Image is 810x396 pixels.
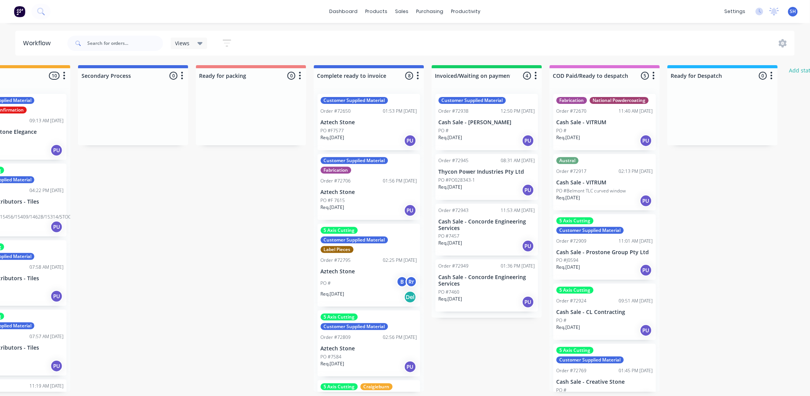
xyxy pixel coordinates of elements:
p: Cash Sale - Concorde Engineering Services [439,274,535,287]
div: 5 Axis CuttingCustomer Supplied MaterialOrder #7280902:56 PM [DATE]Aztech StonePO #7584Req.[DATE]PU [318,311,420,376]
p: PO # [557,127,567,134]
p: Thycon Power Industries Pty Ltd [439,169,535,175]
div: productivity [447,6,485,17]
div: PU [522,184,534,196]
div: PU [404,361,416,373]
div: Austral [557,157,579,164]
div: purchasing [413,6,447,17]
div: Customer Supplied Material [321,97,388,104]
div: 5 Axis CuttingCustomer Supplied MaterialOrder #7290911:01 AM [DATE]Cash Sale - Prostone Group Pty... [554,214,656,280]
div: 5 Axis Cutting [321,314,358,320]
div: Customer Supplied Material [557,227,624,234]
p: PO #J0594 [557,257,579,264]
div: products [362,6,392,17]
div: PU [51,360,63,372]
div: Order #72924 [557,297,587,304]
p: Aztech Stone [321,119,417,126]
p: PO #F7577 [321,127,344,134]
p: PO #7457 [439,233,460,240]
p: Cash Sale - Prostone Group Pty Ltd [557,249,653,256]
div: PU [51,221,63,233]
div: 01:45 PM [DATE] [619,367,653,374]
p: Req. [DATE] [439,240,462,246]
p: Req. [DATE] [321,360,345,367]
div: PU [404,135,416,147]
div: Customer Supplied Material [321,323,388,330]
div: PU [522,240,534,252]
p: PO # [321,280,331,287]
div: 01:56 PM [DATE] [383,177,417,184]
div: Fabrication [557,97,587,104]
p: Req. [DATE] [557,194,580,201]
p: Req. [DATE] [439,134,462,141]
div: Customer Supplied Material [321,157,388,164]
p: Aztech Stone [321,268,417,275]
div: Order #72945 [439,157,469,164]
p: Req. [DATE] [439,296,462,302]
div: Order #7294311:53 AM [DATE]Cash Sale - Concorde Engineering ServicesPO #7457Req.[DATE]PU [436,204,538,256]
div: PU [522,296,534,308]
div: Order #7294508:31 AM [DATE]Thycon Power Industries Pty LtdPO #PO028343-1Req.[DATE]PU [436,154,538,200]
div: Customer Supplied MaterialFabricationOrder #7270601:56 PM [DATE]Aztech StonePO #F 7615Req.[DATE]PU [318,154,420,220]
div: 07:57 AM [DATE] [29,333,64,340]
span: Views [175,39,190,47]
div: Order #7294901:36 PM [DATE]Cash Sale - Concorde Engineering ServicesPO #7460Req.[DATE]PU [436,260,538,312]
div: 12:50 PM [DATE] [501,108,535,115]
div: PU [640,264,652,276]
div: Order #72706 [321,177,351,184]
p: Req. [DATE] [321,204,345,211]
div: Order #72909 [557,238,587,245]
p: PO #PO028343-1 [439,177,475,184]
div: PU [640,324,652,337]
div: 02:56 PM [DATE] [383,334,417,341]
p: Aztech Stone [321,345,417,352]
div: Label Pieces [321,246,354,253]
div: Order #72795 [321,257,351,264]
div: Order #72917 [557,168,587,175]
div: 5 Axis Cutting [557,287,594,294]
div: Customer Supplied MaterialOrder #7265001:53 PM [DATE]Aztech StonePO #F7577Req.[DATE]PU [318,94,420,150]
p: Cash Sale - CL Contracting [557,309,653,315]
a: dashboard [326,6,362,17]
p: PO # [439,127,449,134]
p: Req. [DATE] [321,134,345,141]
div: FabricationNational PowdercoatingOrder #7267011:40 AM [DATE]Cash Sale - VITRUMPO #Req.[DATE]PU [554,94,656,150]
div: 5 Axis CuttingOrder #7292409:51 AM [DATE]Cash Sale - CL ContractingPO #Req.[DATE]PU [554,284,656,340]
div: Customer Supplied Material [439,97,506,104]
div: PU [51,290,63,302]
div: 01:53 PM [DATE] [383,108,417,115]
div: 5 Axis CuttingCustomer Supplied MaterialLabel PiecesOrder #7279502:25 PM [DATE]Aztech StonePO #BR... [318,224,420,307]
div: PU [404,204,416,217]
img: Factory [14,6,25,17]
div: PU [640,195,652,207]
div: 02:25 PM [DATE] [383,257,417,264]
div: sales [392,6,413,17]
p: PO #F 7615 [321,197,345,204]
div: 04:22 PM [DATE] [29,187,64,194]
div: 5 Axis Cutting [321,383,358,390]
p: PO # [557,317,567,324]
div: Order #72769 [557,367,587,374]
div: 11:40 AM [DATE] [619,108,653,115]
div: Order #72938 [439,108,469,115]
p: Req. [DATE] [557,324,580,331]
div: Order #72670 [557,108,587,115]
p: Req. [DATE] [439,184,462,191]
div: Order #72650 [321,108,351,115]
div: 11:53 AM [DATE] [501,207,535,214]
div: 07:58 AM [DATE] [29,264,64,271]
div: Fabrication [321,167,351,174]
p: PO #7584 [321,353,342,360]
div: 11:19 AM [DATE] [29,383,64,389]
div: PU [640,135,652,147]
p: Cash Sale - Concorde Engineering Services [439,219,535,232]
div: Order #72809 [321,334,351,341]
p: PO #7460 [439,289,460,296]
p: Cash Sale - VITRUM [557,119,653,126]
div: Order #72949 [439,263,469,269]
p: PO # [557,387,567,394]
div: settings [721,6,750,17]
div: Customer Supplied Material [557,357,624,363]
p: Req. [DATE] [557,134,580,141]
div: PU [522,135,534,147]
